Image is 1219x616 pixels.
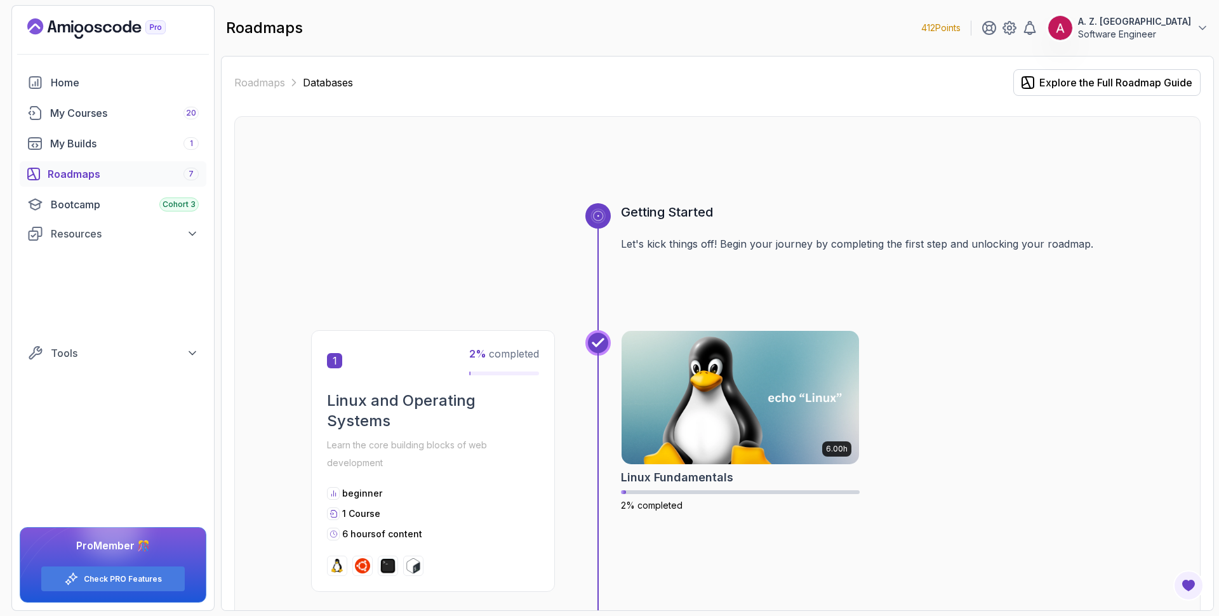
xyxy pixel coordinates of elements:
a: Roadmaps [234,75,285,90]
img: linux logo [330,558,345,573]
div: Explore the Full Roadmap Guide [1039,75,1192,90]
img: ubuntu logo [355,558,370,573]
img: Linux Fundamentals card [622,331,859,464]
span: 1 [190,138,193,149]
a: builds [20,131,206,156]
h2: Linux Fundamentals [621,469,733,486]
span: 2% completed [621,500,683,511]
p: 6.00h [826,444,848,454]
button: Check PRO Features [41,566,185,592]
button: Tools [20,342,206,365]
button: user profile imageA. Z. [GEOGRAPHIC_DATA]Software Engineer [1048,15,1209,41]
div: Tools [51,345,199,361]
button: Explore the Full Roadmap Guide [1013,69,1201,96]
span: 1 Course [342,508,380,519]
p: beginner [342,487,382,500]
h2: Linux and Operating Systems [327,391,539,431]
div: My Courses [50,105,199,121]
span: Cohort 3 [163,199,196,210]
p: 6 hours of content [342,528,422,540]
a: Linux Fundamentals card6.00hLinux Fundamentals2% completed [621,330,860,512]
a: home [20,70,206,95]
p: Let's kick things off! Begin your journey by completing the first step and unlocking your roadmap. [621,236,1124,251]
a: Check PRO Features [84,574,162,584]
a: Landing page [27,18,195,39]
button: Open Feedback Button [1173,570,1204,601]
p: Learn the core building blocks of web development [327,436,539,472]
span: 20 [186,108,196,118]
div: Roadmaps [48,166,199,182]
div: Bootcamp [51,197,199,212]
div: My Builds [50,136,199,151]
div: Resources [51,226,199,241]
a: courses [20,100,206,126]
p: 412 Points [921,22,961,34]
img: bash logo [406,558,421,573]
div: Home [51,75,199,90]
h2: roadmaps [226,18,303,38]
img: user profile image [1048,16,1072,40]
img: terminal logo [380,558,396,573]
a: bootcamp [20,192,206,217]
span: 7 [189,169,194,179]
h3: Getting Started [621,203,1124,221]
span: 1 [327,353,342,368]
p: Databases [303,75,353,90]
button: Resources [20,222,206,245]
span: 2 % [469,347,486,360]
a: roadmaps [20,161,206,187]
p: Software Engineer [1078,28,1191,41]
span: completed [469,347,539,360]
p: A. Z. [GEOGRAPHIC_DATA] [1078,15,1191,28]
